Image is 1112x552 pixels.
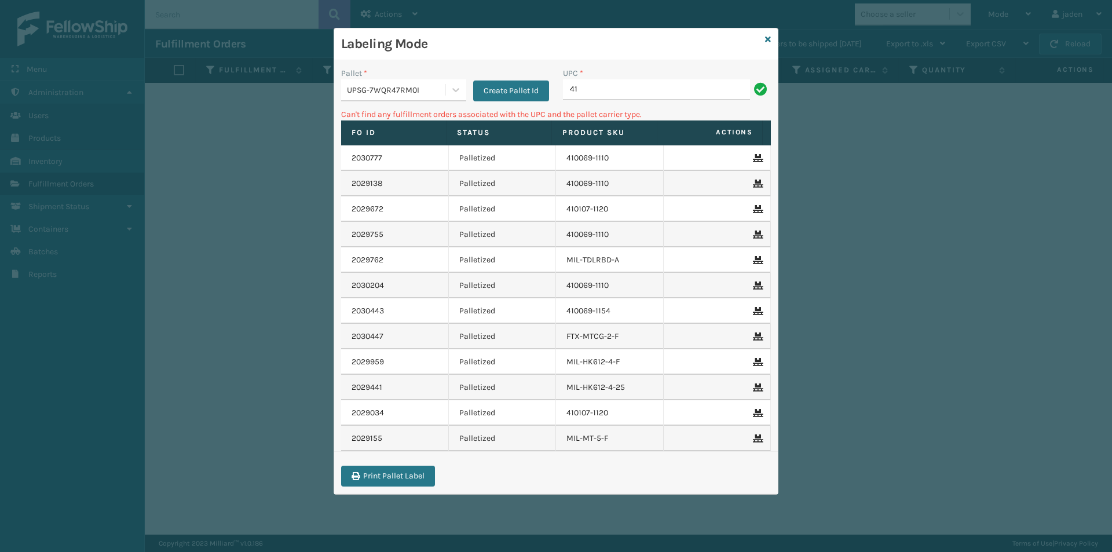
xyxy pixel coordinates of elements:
[753,154,760,162] i: Remove From Pallet
[753,409,760,417] i: Remove From Pallet
[352,407,384,419] a: 2029034
[661,123,760,142] span: Actions
[753,231,760,239] i: Remove From Pallet
[556,196,664,222] td: 410107-1120
[753,383,760,392] i: Remove From Pallet
[449,400,557,426] td: Palletized
[352,305,384,317] a: 2030443
[449,171,557,196] td: Palletized
[449,196,557,222] td: Palletized
[341,466,435,487] button: Print Pallet Label
[449,273,557,298] td: Palletized
[352,229,383,240] a: 2029755
[352,433,382,444] a: 2029155
[352,178,383,189] a: 2029138
[341,35,760,53] h3: Labeling Mode
[753,180,760,188] i: Remove From Pallet
[753,205,760,213] i: Remove From Pallet
[556,324,664,349] td: FTX-MTCG-2-F
[352,331,383,342] a: 2030447
[449,247,557,273] td: Palletized
[556,247,664,273] td: MIL-TDLRBD-A
[449,349,557,375] td: Palletized
[556,273,664,298] td: 410069-1110
[753,256,760,264] i: Remove From Pallet
[352,127,436,138] label: Fo Id
[449,222,557,247] td: Palletized
[556,222,664,247] td: 410069-1110
[753,282,760,290] i: Remove From Pallet
[457,127,541,138] label: Status
[449,298,557,324] td: Palletized
[449,145,557,171] td: Palletized
[556,349,664,375] td: MIL-HK612-4-F
[352,280,384,291] a: 2030204
[556,171,664,196] td: 410069-1110
[556,400,664,426] td: 410107-1120
[341,67,367,79] label: Pallet
[753,332,760,341] i: Remove From Pallet
[449,375,557,400] td: Palletized
[449,324,557,349] td: Palletized
[352,152,382,164] a: 2030777
[449,426,557,451] td: Palletized
[562,127,646,138] label: Product SKU
[556,145,664,171] td: 410069-1110
[352,382,382,393] a: 2029441
[352,356,384,368] a: 2029959
[556,375,664,400] td: MIL-HK612-4-25
[563,67,583,79] label: UPC
[556,426,664,451] td: MIL-MT-5-F
[341,108,771,120] p: Can't find any fulfillment orders associated with the UPC and the pallet carrier type.
[352,254,383,266] a: 2029762
[352,203,383,215] a: 2029672
[753,358,760,366] i: Remove From Pallet
[753,307,760,315] i: Remove From Pallet
[347,84,446,96] div: UPSG-7WQR47RM0I
[556,298,664,324] td: 410069-1154
[473,81,549,101] button: Create Pallet Id
[753,434,760,443] i: Remove From Pallet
